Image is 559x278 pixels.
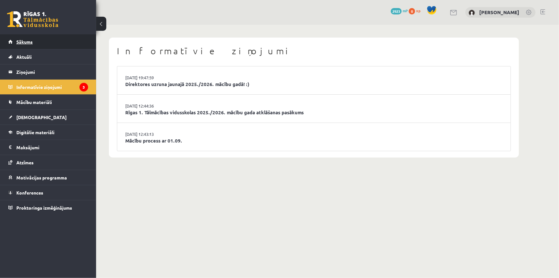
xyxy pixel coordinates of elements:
span: Mācību materiāli [16,99,52,105]
span: 2923 [391,8,402,14]
a: Sākums [8,34,88,49]
a: [DATE] 12:43:13 [125,131,173,137]
a: Informatīvie ziņojumi3 [8,80,88,94]
a: [DATE] 12:44:36 [125,103,173,109]
a: Ziņojumi [8,65,88,79]
a: 2923 mP [391,8,408,13]
a: Rīgas 1. Tālmācības vidusskola [7,11,58,27]
a: Aktuāli [8,49,88,64]
span: Konferences [16,190,43,195]
legend: Ziņojumi [16,65,88,79]
span: xp [416,8,420,13]
span: Motivācijas programma [16,175,67,180]
i: 3 [79,83,88,91]
a: Rīgas 1. Tālmācības vidusskolas 2025./2026. mācību gada atklāšanas pasākums [125,109,503,116]
span: Atzīmes [16,160,34,165]
a: 0 xp [409,8,423,13]
a: Digitālie materiāli [8,125,88,140]
a: Mācību process ar 01.09. [125,137,503,144]
span: Sākums [16,39,33,45]
legend: Maksājumi [16,140,88,155]
a: Motivācijas programma [8,170,88,185]
span: Aktuāli [16,54,32,60]
a: [DEMOGRAPHIC_DATA] [8,110,88,125]
span: [DEMOGRAPHIC_DATA] [16,114,67,120]
a: Konferences [8,185,88,200]
a: Mācību materiāli [8,95,88,109]
span: 0 [409,8,415,14]
h1: Informatīvie ziņojumi [117,46,511,56]
img: Roberts Šmelds [469,10,475,16]
span: mP [403,8,408,13]
a: [DATE] 19:47:59 [125,74,173,81]
a: Maksājumi [8,140,88,155]
a: Atzīmes [8,155,88,170]
span: Digitālie materiāli [16,129,54,135]
a: [PERSON_NAME] [479,9,519,15]
span: Proktoringa izmēģinājums [16,205,72,211]
legend: Informatīvie ziņojumi [16,80,88,94]
a: Proktoringa izmēģinājums [8,200,88,215]
a: Direktores uzruna jaunajā 2025./2026. mācību gadā! :) [125,81,503,88]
